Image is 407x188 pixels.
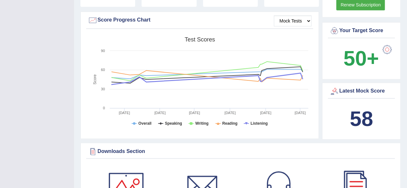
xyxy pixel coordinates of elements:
[101,49,105,53] text: 90
[260,111,271,115] tspan: [DATE]
[329,26,393,36] div: Your Target Score
[185,36,215,43] tspan: Test scores
[195,121,208,126] tspan: Writing
[343,47,379,70] b: 50+
[165,121,182,126] tspan: Speaking
[88,147,393,156] div: Downloads Section
[350,107,373,130] b: 58
[103,106,105,110] text: 0
[225,111,236,115] tspan: [DATE]
[189,111,200,115] tspan: [DATE]
[294,111,306,115] tspan: [DATE]
[101,87,105,91] text: 30
[222,121,237,126] tspan: Reading
[329,86,393,96] div: Latest Mock Score
[154,111,166,115] tspan: [DATE]
[101,68,105,72] text: 60
[119,111,130,115] tspan: [DATE]
[93,74,97,85] tspan: Score
[88,15,311,25] div: Score Progress Chart
[138,121,152,126] tspan: Overall
[251,121,268,126] tspan: Listening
